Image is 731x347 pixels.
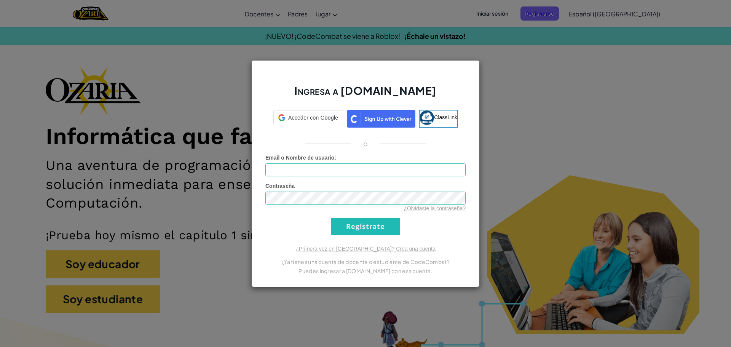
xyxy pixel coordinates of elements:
[363,139,368,148] p: o
[273,110,343,125] div: Acceder con Google
[265,83,466,106] h2: Ingresa a [DOMAIN_NAME]
[420,110,434,125] img: classlink-logo-small.png
[273,110,343,128] a: Acceder con Google
[265,154,336,162] label: :
[347,110,415,128] img: clever_sso_button@2x.png
[265,257,466,266] p: ¿Ya tienes una cuenta de docente o estudiante de CodeCombat?
[288,114,338,122] span: Acceder con Google
[295,246,436,252] a: ¿Primera vez en [GEOGRAPHIC_DATA]? Crea una cuenta
[265,155,334,161] span: Email o Nombre de usuario
[331,218,400,235] input: Regístrate
[265,266,466,275] p: Puedes ingresar a [DOMAIN_NAME] con esa cuenta.
[265,183,295,189] span: Contraseña
[404,205,466,211] a: ¿Olvidaste la contraseña?
[434,114,457,120] span: ClassLink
